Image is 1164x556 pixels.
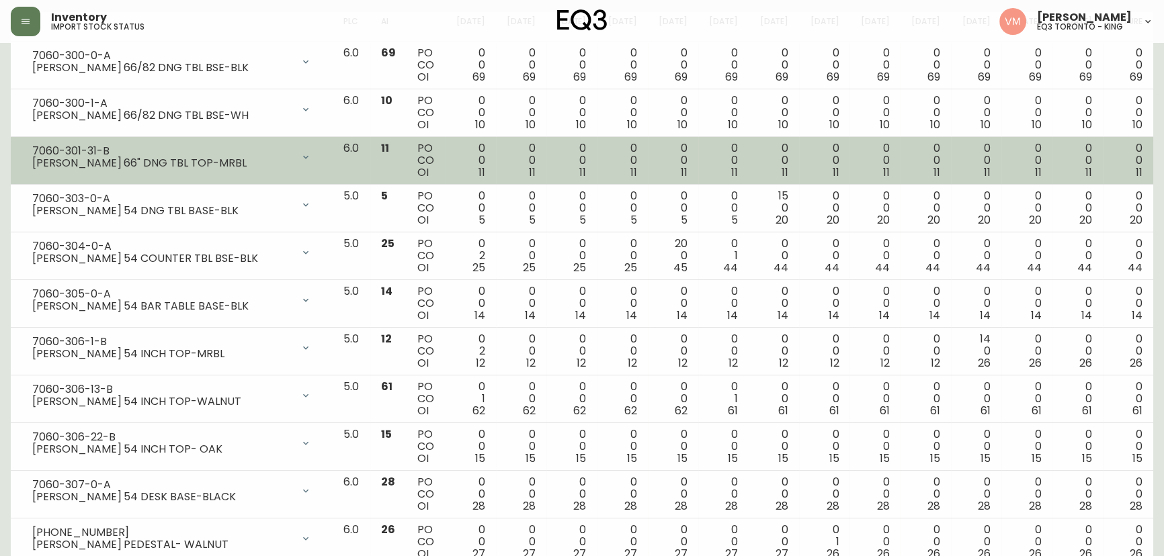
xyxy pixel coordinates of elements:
[981,403,991,418] span: 61
[32,252,292,265] div: [PERSON_NAME] 54 COUNTER TBL BSE-BLK
[557,333,586,369] div: 0 0
[779,355,788,371] span: 12
[32,288,292,300] div: 7060-305-0-A
[1063,190,1091,226] div: 0 0
[576,117,586,132] span: 10
[417,381,434,417] div: PO CO
[759,190,788,226] div: 15 0
[810,142,839,179] div: 0 0
[1012,238,1041,274] div: 0 0
[608,285,636,322] div: 0 0
[573,260,586,275] span: 25
[579,165,586,180] span: 11
[526,117,536,132] span: 10
[381,45,396,60] span: 69
[1128,260,1142,275] span: 44
[608,47,636,83] div: 0 0
[577,355,586,371] span: 12
[608,333,636,369] div: 0 0
[962,190,991,226] div: 0 0
[925,260,940,275] span: 44
[927,212,940,228] span: 20
[608,95,636,131] div: 0 0
[709,95,738,131] div: 0 0
[827,212,839,228] span: 20
[381,188,388,203] span: 5
[725,69,738,85] span: 69
[728,403,738,418] span: 61
[860,47,889,83] div: 0 0
[976,260,991,275] span: 44
[1077,260,1092,275] span: 44
[32,526,292,539] div: [PHONE_NUMBER]
[1028,212,1041,228] span: 20
[681,165,688,180] span: 11
[417,142,434,179] div: PO CO
[810,47,839,83] div: 0 0
[860,190,889,226] div: 0 0
[456,95,485,131] div: 0 0
[630,165,637,180] span: 11
[333,328,370,375] td: 5.0
[1114,47,1142,83] div: 0 0
[22,285,322,315] div: 7060-305-0-A[PERSON_NAME] 54 BAR TABLE BASE-BLK
[860,381,889,417] div: 0 0
[627,117,637,132] span: 10
[624,260,637,275] span: 25
[709,47,738,83] div: 0 0
[573,69,586,85] span: 69
[1030,308,1041,323] span: 14
[709,190,738,226] div: 0 0
[417,238,434,274] div: PO CO
[778,308,788,323] span: 14
[333,232,370,280] td: 5.0
[557,190,586,226] div: 0 0
[1031,403,1041,418] span: 61
[827,69,839,85] span: 69
[381,426,392,442] span: 15
[880,117,890,132] span: 10
[456,333,485,369] div: 0 2
[51,23,144,31] h5: import stock status
[456,428,485,465] div: 0 0
[523,403,536,418] span: 62
[911,142,940,179] div: 0 0
[626,308,637,323] span: 14
[333,185,370,232] td: 5.0
[529,165,536,180] span: 11
[1114,142,1142,179] div: 0 0
[810,95,839,131] div: 0 0
[962,142,991,179] div: 0 0
[1034,165,1041,180] span: 11
[381,283,392,299] span: 14
[1079,355,1092,371] span: 26
[1063,95,1091,131] div: 0 0
[978,69,991,85] span: 69
[1012,190,1041,226] div: 0 0
[933,165,940,180] span: 11
[32,109,292,122] div: [PERSON_NAME] 66/82 DNG TBL BSE-WH
[32,348,292,360] div: [PERSON_NAME] 54 INCH TOP-MRBL
[879,308,890,323] span: 14
[32,491,292,503] div: [PERSON_NAME] 54 DESK BASE-BLACK
[479,212,485,228] span: 5
[333,137,370,185] td: 6.0
[624,403,637,418] span: 62
[507,142,536,179] div: 0 0
[32,50,292,62] div: 7060-300-0-A
[962,95,991,131] div: 0 0
[723,260,738,275] span: 44
[810,285,839,322] div: 0 0
[32,479,292,491] div: 7060-307-0-A
[417,47,434,83] div: PO CO
[782,165,788,180] span: 11
[659,95,688,131] div: 0 0
[22,190,322,220] div: 7060-303-0-A[PERSON_NAME] 54 DNG TBL BASE-BLK
[1063,142,1091,179] div: 0 0
[333,375,370,423] td: 5.0
[22,428,322,458] div: 7060-306-22-B[PERSON_NAME] 54 INCH TOP- OAK
[557,142,586,179] div: 0 0
[608,190,636,226] div: 0 0
[825,260,839,275] span: 44
[659,333,688,369] div: 0 0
